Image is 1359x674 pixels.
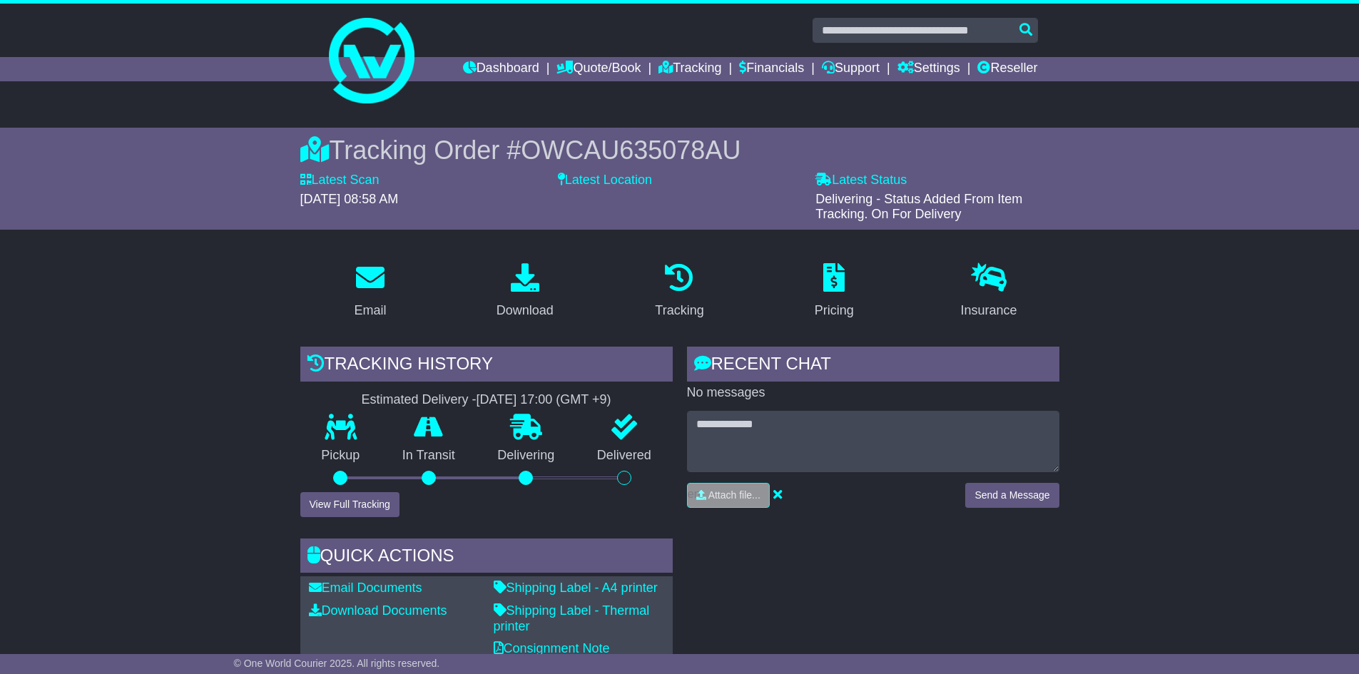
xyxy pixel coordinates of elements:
[300,192,399,206] span: [DATE] 08:58 AM
[952,258,1027,325] a: Insurance
[354,301,386,320] div: Email
[822,57,880,81] a: Support
[521,136,740,165] span: OWCAU635078AU
[300,448,382,464] p: Pickup
[477,392,611,408] div: [DATE] 17:00 (GMT +9)
[646,258,713,325] a: Tracking
[300,135,1059,165] div: Tracking Order #
[497,301,554,320] div: Download
[687,347,1059,385] div: RECENT CHAT
[558,173,652,188] label: Latest Location
[300,492,399,517] button: View Full Tracking
[576,448,673,464] p: Delivered
[815,173,907,188] label: Latest Status
[300,538,673,577] div: Quick Actions
[300,347,673,385] div: Tracking history
[658,57,721,81] a: Tracking
[897,57,960,81] a: Settings
[345,258,395,325] a: Email
[309,603,447,618] a: Download Documents
[494,581,658,595] a: Shipping Label - A4 printer
[494,641,610,655] a: Consignment Note
[687,385,1059,401] p: No messages
[739,57,804,81] a: Financials
[487,258,563,325] a: Download
[556,57,641,81] a: Quote/Book
[300,392,673,408] div: Estimated Delivery -
[815,301,854,320] div: Pricing
[234,658,440,669] span: © One World Courier 2025. All rights reserved.
[494,603,650,633] a: Shipping Label - Thermal printer
[381,448,477,464] p: In Transit
[463,57,539,81] a: Dashboard
[477,448,576,464] p: Delivering
[655,301,703,320] div: Tracking
[965,483,1059,508] button: Send a Message
[815,192,1022,222] span: Delivering - Status Added From Item Tracking. On For Delivery
[300,173,380,188] label: Latest Scan
[805,258,863,325] a: Pricing
[977,57,1037,81] a: Reseller
[309,581,422,595] a: Email Documents
[961,301,1017,320] div: Insurance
